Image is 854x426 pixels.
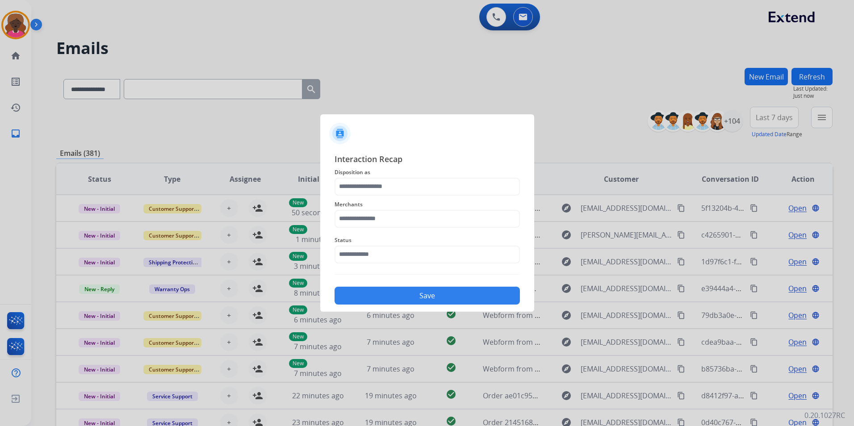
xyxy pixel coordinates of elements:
span: Disposition as [335,167,520,178]
button: Save [335,287,520,305]
img: contact-recap-line.svg [335,274,520,275]
span: Status [335,235,520,246]
img: contactIcon [329,123,351,144]
p: 0.20.1027RC [804,410,845,421]
span: Merchants [335,199,520,210]
span: Interaction Recap [335,153,520,167]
